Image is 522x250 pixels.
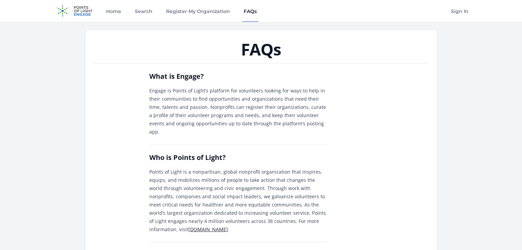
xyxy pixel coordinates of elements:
[149,153,328,162] h2: Who is Points of Light?
[149,168,328,234] p: Points of Light is a nonpartisan, global nonprofit organization that inspires, equips, and mobili...
[94,41,429,58] h1: FAQs
[149,87,328,136] p: Engage is Points of Light’s platform for volunteers looking for ways to help in their communities...
[149,72,328,81] h2: What is Engage?
[188,226,228,233] a: [DOMAIN_NAME]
